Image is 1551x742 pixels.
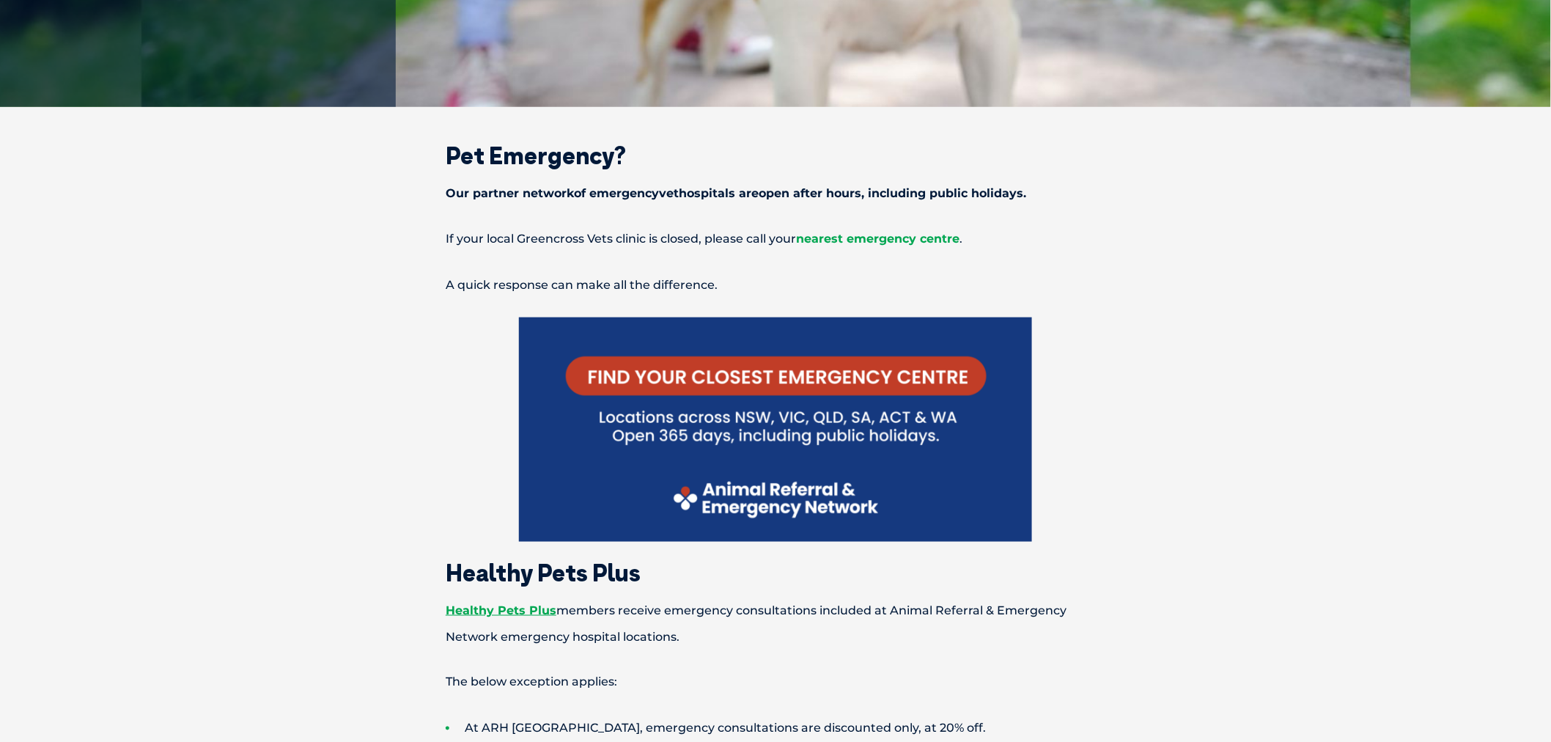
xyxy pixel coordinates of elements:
span: Our partner network [446,186,574,200]
h2: Healthy Pets Plus [394,561,1157,584]
span: If your local Greencross Vets clinic is closed, please call your [446,232,796,246]
span: are [739,186,759,200]
li: At ARH [GEOGRAPHIC_DATA], emergency consultations are discounted only, at 20% off. [446,716,1157,742]
span: vet [659,186,679,200]
span: hospitals [679,186,735,200]
a: Healthy Pets Plus [446,603,556,617]
span: A quick response can make all the difference. [446,278,718,292]
span: . [959,232,962,246]
a: nearest emergency centre [796,232,959,246]
span: open after hours, including public holidays. [759,186,1026,200]
span: of emergency [574,186,659,200]
h2: Pet Emergency? [394,144,1157,167]
p: members receive emergency consultations included at Animal Referral & Emergency Network emergency... [394,598,1157,650]
img: Find your local emergency centre [519,317,1032,541]
p: The below exception applies: [394,669,1157,696]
